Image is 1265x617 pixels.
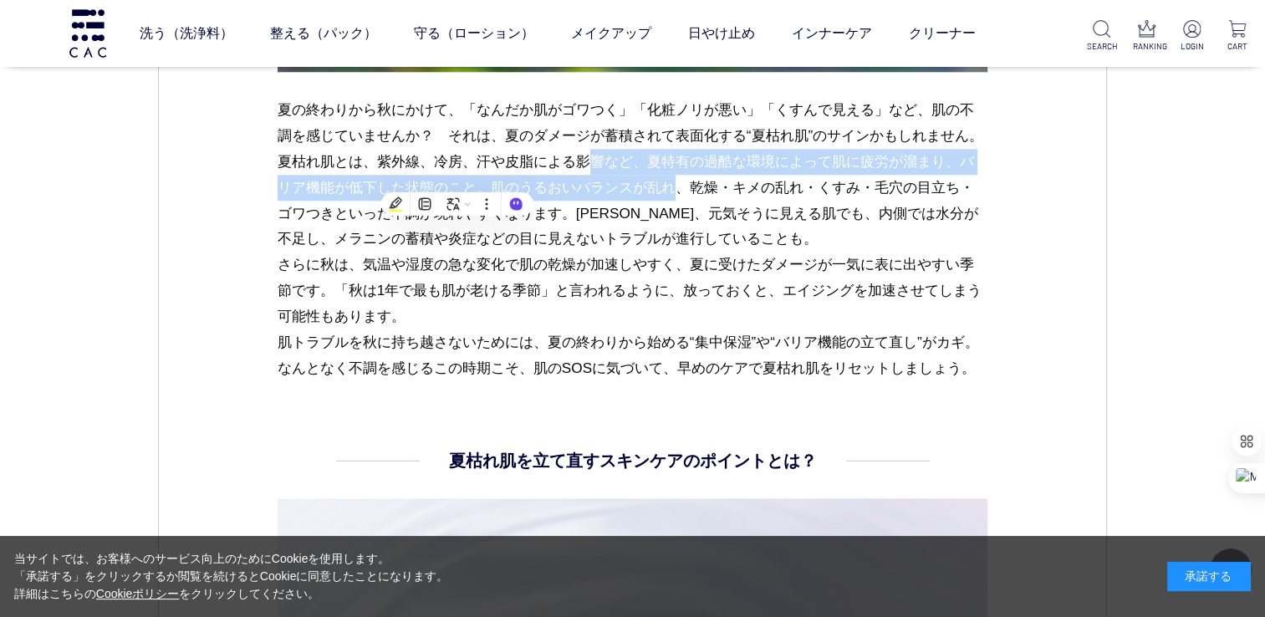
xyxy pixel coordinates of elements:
[687,10,754,57] a: 日やけ止め
[14,550,449,603] div: 当サイトでは、お客様へのサービス向上のためにCookieを使用します。 「承諾する」をクリックするか閲覧を続けるとCookieに同意したことになります。 詳細はこちらの をクリックしてください。
[1132,20,1161,53] a: RANKING
[1087,20,1116,53] a: SEARCH
[1132,40,1161,53] p: RANKING
[96,587,180,600] a: Cookieポリシー
[449,448,817,473] h2: 夏枯れ肌を立て直すスキンケアのポイントとは？
[67,9,109,57] img: logo
[1222,40,1252,53] p: CART
[1177,40,1206,53] p: LOGIN
[570,10,650,57] a: メイクアップ
[1167,562,1251,591] div: 承諾する
[1087,40,1116,53] p: SEARCH
[139,10,232,57] a: 洗う（洗浄料）
[269,10,376,57] a: 整える（パック）
[791,10,871,57] a: インナーケア
[278,97,988,381] p: 夏の終わりから秋にかけて、「なんだか肌がゴワつく」「化粧ノリが悪い」「くすんで見える」など、肌の不調を感じていませんか？ それは、夏のダメージが蓄積されて表面化する“夏枯れ肌”のサインかもしれま...
[1177,20,1206,53] a: LOGIN
[1222,20,1252,53] a: CART
[413,10,533,57] a: 守る（ローション）
[908,10,975,57] a: クリーナー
